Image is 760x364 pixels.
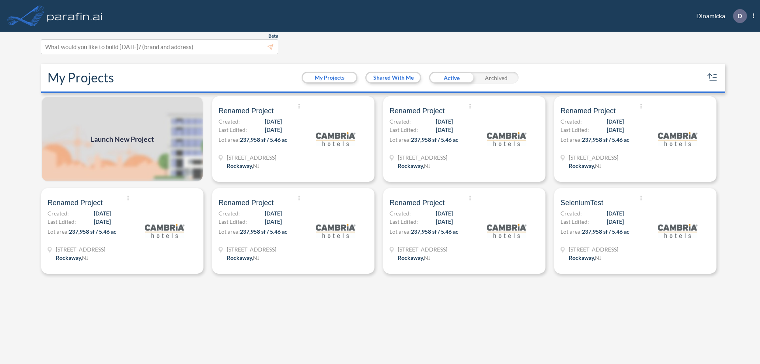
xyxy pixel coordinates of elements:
[582,136,629,143] span: 237,958 sf / 5.46 ac
[265,217,282,226] span: [DATE]
[91,134,154,145] span: Launch New Project
[560,117,582,126] span: Created:
[389,117,411,126] span: Created:
[41,96,203,182] img: add
[303,73,356,82] button: My Projects
[218,136,240,143] span: Lot area:
[569,254,595,261] span: Rockaway ,
[46,8,104,24] img: logo
[82,254,89,261] span: NJ
[56,253,89,262] div: Rockaway, NJ
[569,253,602,262] div: Rockaway, NJ
[389,217,418,226] span: Last Edited:
[569,245,618,253] span: 321 Mt Hope Ave
[268,33,278,39] span: Beta
[240,136,287,143] span: 237,958 sf / 5.46 ac
[424,254,431,261] span: NJ
[389,198,445,208] span: Renamed Project
[47,70,114,85] h2: My Projects
[316,119,355,159] img: logo
[69,228,116,235] span: 237,958 sf / 5.46 ac
[367,73,420,82] button: Shared With Me
[569,162,602,170] div: Rockaway, NJ
[218,228,240,235] span: Lot area:
[436,217,453,226] span: [DATE]
[218,217,247,226] span: Last Edited:
[560,106,616,116] span: Renamed Project
[560,217,589,226] span: Last Edited:
[94,217,111,226] span: [DATE]
[389,209,411,217] span: Created:
[218,106,274,116] span: Renamed Project
[47,209,69,217] span: Created:
[737,12,742,19] p: D
[227,253,260,262] div: Rockaway, NJ
[253,254,260,261] span: NJ
[569,153,618,162] span: 321 Mt Hope Ave
[560,136,582,143] span: Lot area:
[265,126,282,134] span: [DATE]
[218,117,240,126] span: Created:
[240,228,287,235] span: 237,958 sf / 5.46 ac
[658,119,697,159] img: logo
[607,217,624,226] span: [DATE]
[474,72,519,84] div: Archived
[56,245,105,253] span: 321 Mt Hope Ave
[227,162,253,169] span: Rockaway ,
[582,228,629,235] span: 237,958 sf / 5.46 ac
[145,211,184,251] img: logo
[316,211,355,251] img: logo
[398,245,447,253] span: 321 Mt Hope Ave
[658,211,697,251] img: logo
[265,117,282,126] span: [DATE]
[487,211,526,251] img: logo
[398,162,431,170] div: Rockaway, NJ
[218,126,247,134] span: Last Edited:
[560,228,582,235] span: Lot area:
[436,209,453,217] span: [DATE]
[47,228,69,235] span: Lot area:
[41,96,203,182] a: Launch New Project
[436,126,453,134] span: [DATE]
[47,217,76,226] span: Last Edited:
[94,209,111,217] span: [DATE]
[389,126,418,134] span: Last Edited:
[398,254,424,261] span: Rockaway ,
[595,162,602,169] span: NJ
[398,162,424,169] span: Rockaway ,
[429,72,474,84] div: Active
[569,162,595,169] span: Rockaway ,
[227,153,276,162] span: 321 Mt Hope Ave
[560,209,582,217] span: Created:
[684,9,754,23] div: Dinamicka
[218,198,274,208] span: Renamed Project
[389,106,445,116] span: Renamed Project
[398,153,447,162] span: 321 Mt Hope Ave
[436,117,453,126] span: [DATE]
[227,254,253,261] span: Rockaway ,
[560,126,589,134] span: Last Edited:
[487,119,526,159] img: logo
[607,117,624,126] span: [DATE]
[706,71,719,84] button: sort
[47,198,103,208] span: Renamed Project
[389,136,411,143] span: Lot area:
[607,209,624,217] span: [DATE]
[595,254,602,261] span: NJ
[411,136,458,143] span: 237,958 sf / 5.46 ac
[398,253,431,262] div: Rockaway, NJ
[227,245,276,253] span: 321 Mt Hope Ave
[389,228,411,235] span: Lot area:
[227,162,260,170] div: Rockaway, NJ
[560,198,603,208] span: SeleniumTest
[253,162,260,169] span: NJ
[424,162,431,169] span: NJ
[218,209,240,217] span: Created:
[265,209,282,217] span: [DATE]
[411,228,458,235] span: 237,958 sf / 5.46 ac
[607,126,624,134] span: [DATE]
[56,254,82,261] span: Rockaway ,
